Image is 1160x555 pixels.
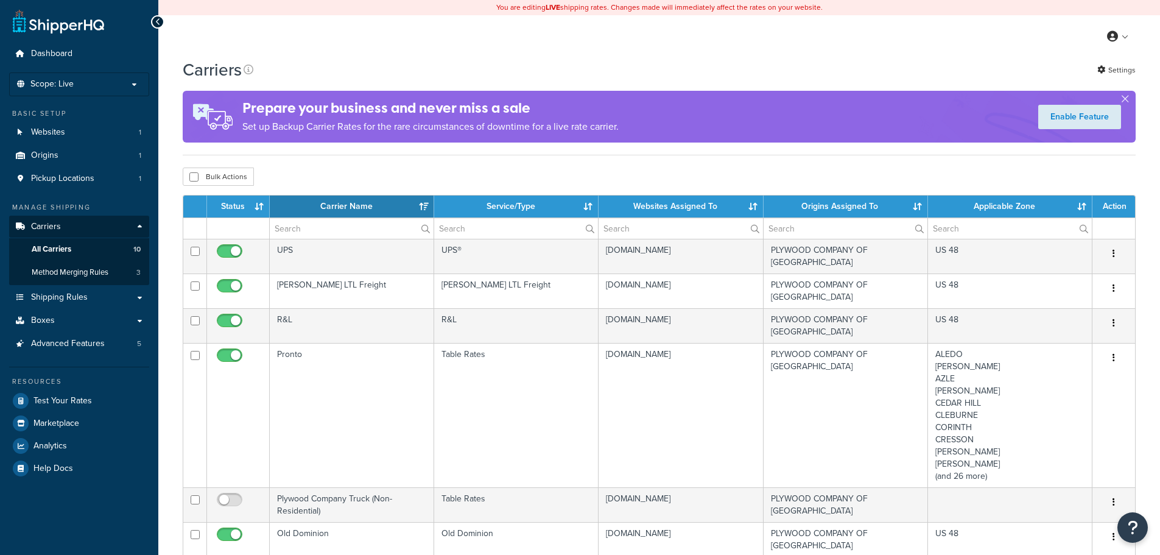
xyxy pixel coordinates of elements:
[546,2,560,13] b: LIVE
[764,239,928,274] td: PLYWOOD COMPANY OF [GEOGRAPHIC_DATA]
[434,218,598,239] input: Search
[764,308,928,343] td: PLYWOOD COMPANY OF [GEOGRAPHIC_DATA]
[599,274,763,308] td: [DOMAIN_NAME]
[928,274,1092,308] td: US 48
[31,174,94,184] span: Pickup Locations
[764,487,928,522] td: PLYWOOD COMPANY OF [GEOGRAPHIC_DATA]
[9,121,149,144] li: Websites
[434,196,599,217] th: Service/Type: activate to sort column ascending
[9,168,149,190] a: Pickup Locations 1
[928,218,1092,239] input: Search
[9,216,149,285] li: Carriers
[599,239,763,274] td: [DOMAIN_NAME]
[434,308,599,343] td: R&L
[1038,105,1121,129] a: Enable Feature
[30,79,74,90] span: Scope: Live
[9,261,149,284] a: Method Merging Rules 3
[9,390,149,412] a: Test Your Rates
[270,308,434,343] td: R&L
[599,196,763,217] th: Websites Assigned To: activate to sort column ascending
[9,333,149,355] li: Advanced Features
[764,218,927,239] input: Search
[9,412,149,434] a: Marketplace
[139,150,141,161] span: 1
[31,49,72,59] span: Dashboard
[434,343,599,487] td: Table Rates
[139,127,141,138] span: 1
[270,239,434,274] td: UPS
[599,487,763,522] td: [DOMAIN_NAME]
[434,487,599,522] td: Table Rates
[1092,196,1135,217] th: Action
[33,464,73,474] span: Help Docs
[9,43,149,65] a: Dashboard
[9,168,149,190] li: Pickup Locations
[133,244,141,255] span: 10
[764,343,928,487] td: PLYWOOD COMPANY OF [GEOGRAPHIC_DATA]
[928,343,1092,487] td: ALEDO [PERSON_NAME] AZLE [PERSON_NAME] CEDAR HILL CLEBURNE CORINTH CRESSON [PERSON_NAME] [PERSON_...
[928,196,1092,217] th: Applicable Zone: activate to sort column ascending
[139,174,141,184] span: 1
[9,458,149,479] a: Help Docs
[764,196,928,217] th: Origins Assigned To: activate to sort column ascending
[599,343,763,487] td: [DOMAIN_NAME]
[9,144,149,167] li: Origins
[1097,62,1136,79] a: Settings
[31,316,55,326] span: Boxes
[270,218,434,239] input: Search
[32,244,71,255] span: All Carriers
[31,150,58,161] span: Origins
[270,196,434,217] th: Carrier Name: activate to sort column ascending
[183,91,242,143] img: ad-rules-rateshop-fe6ec290ccb7230408bd80ed9643f0289d75e0ffd9eb532fc0e269fcd187b520.png
[9,238,149,261] li: All Carriers
[9,238,149,261] a: All Carriers 10
[33,441,67,451] span: Analytics
[270,343,434,487] td: Pronto
[242,98,619,118] h4: Prepare your business and never miss a sale
[434,239,599,274] td: UPS®
[764,274,928,308] td: PLYWOOD COMPANY OF [GEOGRAPHIC_DATA]
[31,292,88,303] span: Shipping Rules
[1117,512,1148,543] button: Open Resource Center
[9,309,149,332] a: Boxes
[928,239,1092,274] td: US 48
[207,196,270,217] th: Status: activate to sort column ascending
[270,487,434,522] td: Plywood Company Truck (Non-Residential)
[9,376,149,387] div: Resources
[434,274,599,308] td: [PERSON_NAME] LTL Freight
[599,218,762,239] input: Search
[137,339,141,349] span: 5
[928,308,1092,343] td: US 48
[9,216,149,238] a: Carriers
[599,308,763,343] td: [DOMAIN_NAME]
[13,9,104,34] a: ShipperHQ Home
[242,118,619,135] p: Set up Backup Carrier Rates for the rare circumstances of downtime for a live rate carrier.
[9,121,149,144] a: Websites 1
[183,168,254,186] button: Bulk Actions
[9,435,149,457] a: Analytics
[9,261,149,284] li: Method Merging Rules
[31,339,105,349] span: Advanced Features
[9,286,149,309] a: Shipping Rules
[31,127,65,138] span: Websites
[33,419,79,429] span: Marketplace
[9,108,149,119] div: Basic Setup
[183,58,242,82] h1: Carriers
[9,144,149,167] a: Origins 1
[31,222,61,232] span: Carriers
[33,396,92,406] span: Test Your Rates
[32,267,108,278] span: Method Merging Rules
[270,274,434,308] td: [PERSON_NAME] LTL Freight
[9,202,149,213] div: Manage Shipping
[136,267,141,278] span: 3
[9,333,149,355] a: Advanced Features 5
